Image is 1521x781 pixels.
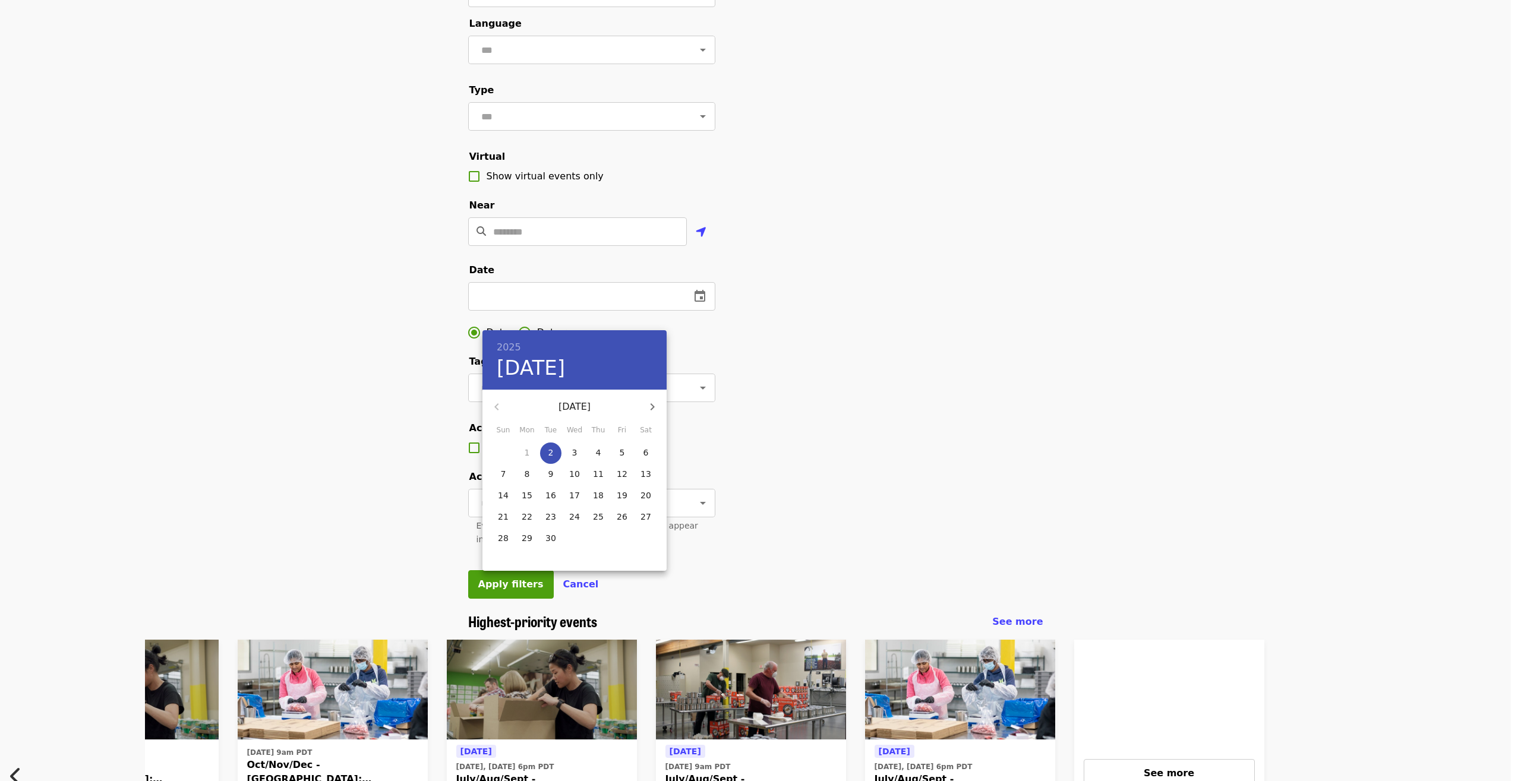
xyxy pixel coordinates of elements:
[611,442,633,464] button: 5
[617,468,627,480] p: 12
[516,485,538,507] button: 15
[611,425,633,437] span: Fri
[540,425,561,437] span: Tue
[588,507,609,528] button: 25
[635,425,657,437] span: Sat
[545,532,556,544] p: 30
[493,528,514,549] button: 28
[564,485,585,507] button: 17
[588,464,609,485] button: 11
[640,468,651,480] p: 13
[493,425,514,437] span: Sun
[522,489,532,501] p: 15
[516,464,538,485] button: 8
[611,464,633,485] button: 12
[564,442,585,464] button: 3
[593,489,604,501] p: 18
[493,464,514,485] button: 7
[548,447,554,459] p: 2
[564,464,585,485] button: 10
[611,485,633,507] button: 19
[497,339,521,356] button: 2025
[511,400,638,414] p: [DATE]
[593,511,604,523] p: 25
[596,447,601,459] p: 4
[640,511,651,523] p: 27
[593,468,604,480] p: 11
[569,489,580,501] p: 17
[498,532,509,544] p: 28
[635,485,657,507] button: 20
[545,511,556,523] p: 23
[525,468,530,480] p: 8
[540,528,561,549] button: 30
[588,442,609,464] button: 4
[569,511,580,523] p: 24
[493,485,514,507] button: 14
[498,511,509,523] p: 21
[540,464,561,485] button: 9
[516,507,538,528] button: 22
[540,485,561,507] button: 16
[643,447,649,459] p: 6
[569,468,580,480] p: 10
[572,447,578,459] p: 3
[522,532,532,544] p: 29
[588,485,609,507] button: 18
[635,464,657,485] button: 13
[545,489,556,501] p: 16
[617,511,627,523] p: 26
[611,507,633,528] button: 26
[640,489,651,501] p: 20
[497,356,565,381] button: [DATE]
[540,507,561,528] button: 23
[620,447,625,459] p: 5
[522,511,532,523] p: 22
[516,425,538,437] span: Mon
[493,507,514,528] button: 21
[564,507,585,528] button: 24
[617,489,627,501] p: 19
[635,442,657,464] button: 6
[588,425,609,437] span: Thu
[564,425,585,437] span: Wed
[498,489,509,501] p: 14
[501,468,506,480] p: 7
[540,442,561,464] button: 2
[635,507,657,528] button: 27
[516,528,538,549] button: 29
[548,468,554,480] p: 9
